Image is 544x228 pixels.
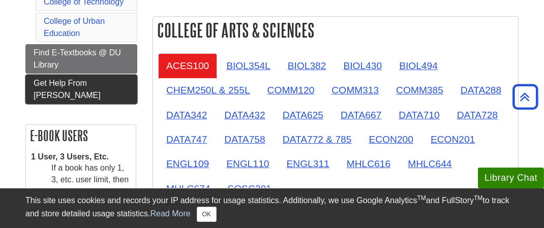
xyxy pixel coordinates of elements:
[275,127,360,152] a: DATA772 & 785
[275,103,331,127] a: DATA625
[158,151,217,176] a: ENGL109
[474,194,482,202] sup: TM
[280,53,335,78] a: BIOL382
[361,127,421,152] a: ECON200
[259,78,323,103] a: COMM120
[153,17,518,44] h2: College of Arts & Sciences
[26,125,136,146] h2: E-book Users
[218,151,277,176] a: ENGL110
[478,168,544,188] button: Library Chat
[44,17,105,38] a: College of Urban Education
[25,44,137,74] a: Find E-Textbooks @ DU Library
[422,127,483,152] a: ECON201
[218,53,278,78] a: BIOL354L
[158,78,258,103] a: CHEM250L & 255L
[31,151,131,163] dt: 1 User, 3 Users, Etc.
[333,103,389,127] a: DATA667
[158,127,215,152] a: DATA747
[219,176,279,201] a: SOSC201
[452,78,509,103] a: DATA288
[158,103,215,127] a: DATA342
[216,127,273,152] a: DATA758
[417,194,426,202] sup: TM
[449,103,506,127] a: DATA728
[388,78,451,103] a: COMM385
[216,103,273,127] a: DATA432
[279,151,338,176] a: ENGL311
[390,103,447,127] a: DATA710
[400,151,460,176] a: MHLC644
[339,151,399,176] a: MHLC616
[509,90,541,104] a: Back to Top
[197,207,217,222] button: Close
[158,176,218,201] a: MHLC674
[34,79,101,100] span: Get Help From [PERSON_NAME]
[150,209,190,218] a: Read More
[25,75,137,104] a: Get Help From [PERSON_NAME]
[158,53,217,78] a: ACES100
[25,194,519,222] div: This site uses cookies and records your IP address for usage statistics. Additionally, we use Goo...
[391,53,446,78] a: BIOL494
[335,53,390,78] a: BIOL430
[34,48,121,69] span: Find E-Textbooks @ DU Library
[323,78,387,103] a: COMM313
